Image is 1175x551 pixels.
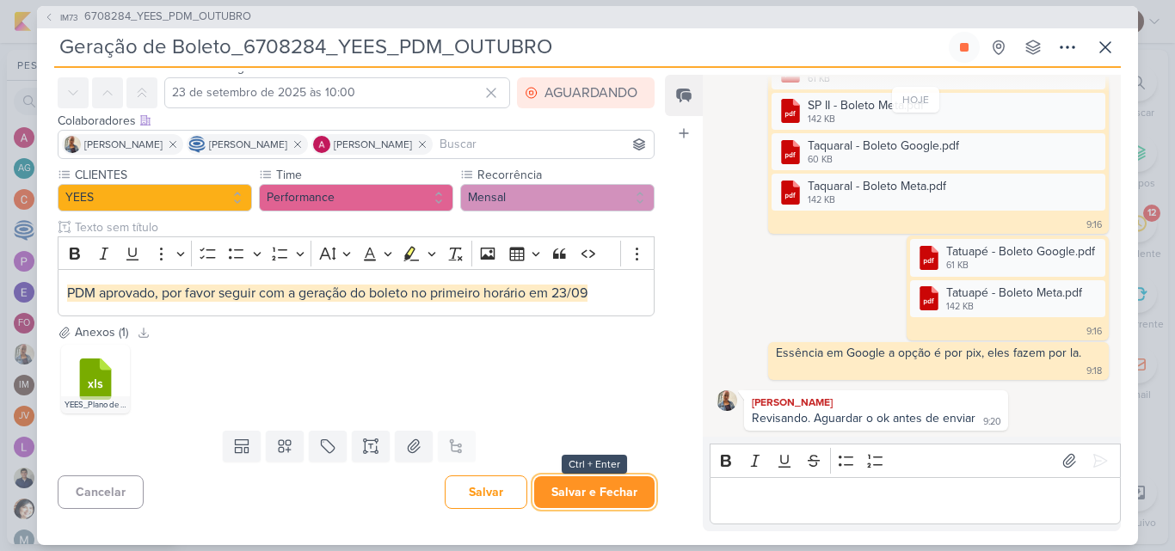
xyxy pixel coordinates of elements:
[534,476,655,508] button: Salvar e Fechar
[517,77,655,108] button: AGUARDANDO
[776,346,1081,360] div: Essência em Google a opção é por pix, eles fazem por la.
[274,166,453,184] label: Time
[808,153,959,167] div: 60 KB
[1086,218,1102,232] div: 9:16
[717,390,737,411] img: Iara Santos
[209,137,287,152] span: [PERSON_NAME]
[445,475,527,509] button: Salvar
[1086,325,1102,339] div: 9:16
[54,32,945,63] input: Kard Sem Título
[164,60,250,75] label: Data de Entrega
[67,285,587,302] span: PDM aprovado, por favor seguir com a geração do boleto no primeiro horário em 23/09
[58,184,252,211] button: YEES
[58,475,144,509] button: Cancelar
[946,259,1095,272] div: 61 KB
[71,218,655,236] input: Texto sem título
[946,242,1095,260] div: Tatuapé - Boleto Google.pdf
[946,300,1082,314] div: 142 KB
[747,394,1005,411] div: [PERSON_NAME]
[710,444,1121,477] div: Editor toolbar
[75,323,128,341] div: Anexos (1)
[808,96,924,114] div: SP II - Boleto Meta.pdf
[710,477,1121,524] div: Editor editing area: main
[808,113,924,126] div: 142 KB
[772,93,1105,130] div: SP II - Boleto Meta.pdf
[84,137,163,152] span: [PERSON_NAME]
[73,166,252,184] label: CLIENTES
[946,284,1082,302] div: Tatuapé - Boleto Meta.pdf
[58,60,112,75] label: Prioridade
[772,174,1105,211] div: Taquaral - Boleto Meta.pdf
[476,166,655,184] label: Recorrência
[808,193,946,207] div: 142 KB
[58,269,655,316] div: Editor editing area: main
[957,40,971,54] div: Parar relógio
[58,112,655,130] div: Colaboradores
[259,184,453,211] button: Performance
[188,136,206,153] img: Caroline Traven De Andrade
[910,280,1105,317] div: Tatuapé - Boleto Meta.pdf
[752,411,975,425] div: Revisando. Aguardar o ok antes de enviar
[910,239,1105,276] div: Tatuapé - Boleto Google.pdf
[64,136,81,153] img: Iara Santos
[1086,364,1102,378] div: 9:18
[562,455,627,474] div: Ctrl + Enter
[808,72,937,86] div: 61 KB
[544,83,637,103] div: AGUARDANDO
[808,177,946,195] div: Taquaral - Boleto Meta.pdf
[983,415,1001,429] div: 9:20
[460,184,655,211] button: Mensal
[772,133,1105,170] div: Taquaral - Boleto Google.pdf
[58,236,655,270] div: Editor toolbar
[313,136,330,153] img: Alessandra Gomes
[808,137,959,155] div: Taquaral - Boleto Google.pdf
[436,134,650,155] input: Buscar
[164,77,510,108] input: Select a date
[61,396,130,413] div: YEES_Plano de Mídia_Outubro_2025 (1).xlsx
[334,137,412,152] span: [PERSON_NAME]
[517,60,550,75] label: Status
